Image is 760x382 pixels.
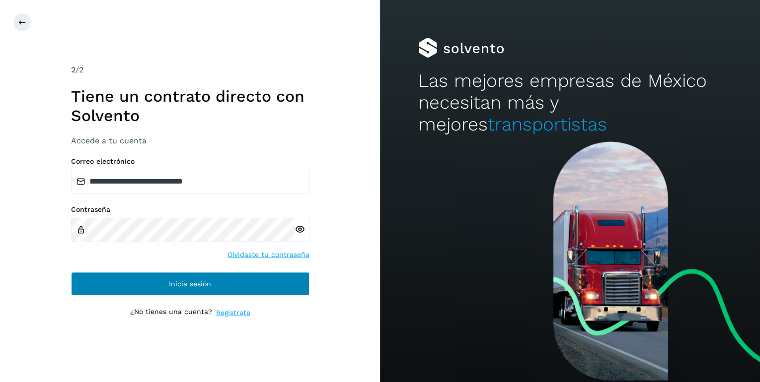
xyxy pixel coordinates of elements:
div: /2 [71,64,309,76]
button: Inicia sesión [71,272,309,296]
a: Olvidaste tu contraseña [228,250,309,260]
span: Inicia sesión [169,280,211,287]
h3: Accede a tu cuenta [71,136,309,145]
p: ¿No tienes una cuenta? [130,308,212,318]
a: Regístrate [216,308,250,318]
h1: Tiene un contrato directo con Solvento [71,87,309,125]
label: Correo electrónico [71,157,309,166]
span: transportistas [488,114,607,135]
h2: Las mejores empresas de México necesitan más y mejores [418,70,722,136]
span: 2 [71,65,76,74]
label: Contraseña [71,205,309,214]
